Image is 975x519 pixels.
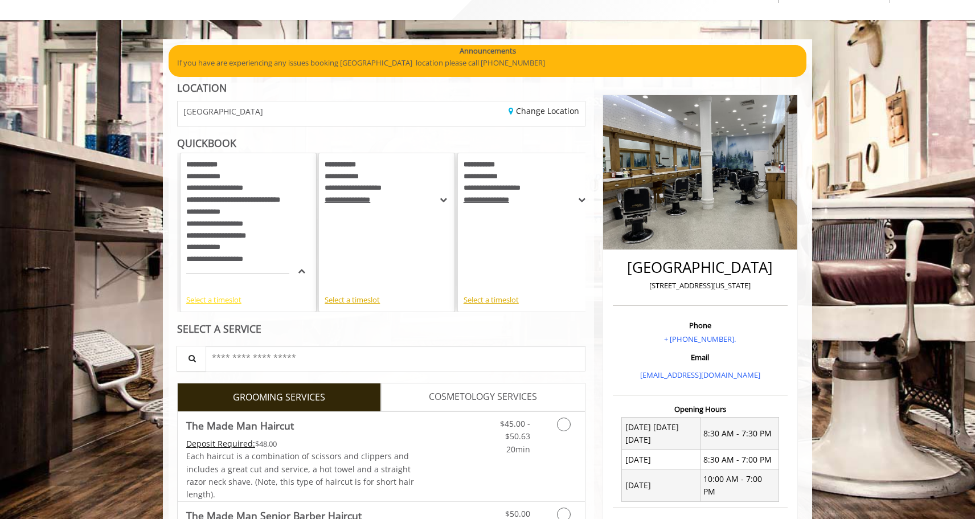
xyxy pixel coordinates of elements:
b: The Made Man Haircut [186,418,294,434]
a: + [PHONE_NUMBER]. [664,334,736,344]
button: Service Search [177,346,206,371]
span: COSMETOLOGY SERVICES [429,390,537,404]
p: [STREET_ADDRESS][US_STATE] [616,280,785,292]
td: 10:00 AM - 7:00 PM [700,469,779,502]
a: [EMAIL_ADDRESS][DOMAIN_NAME] [640,370,760,380]
h2: [GEOGRAPHIC_DATA] [616,259,785,276]
p: If you have are experiencing any issues booking [GEOGRAPHIC_DATA] location please call [PHONE_NUM... [177,57,798,69]
h3: Phone [616,321,785,329]
div: Select a timeslot [325,294,449,306]
div: $48.00 [186,438,415,450]
div: SELECT A SERVICE [177,324,585,334]
span: This service needs some Advance to be paid before we block your appointment [186,438,255,449]
b: Announcements [460,45,516,57]
span: 20min [506,444,530,455]
span: $45.00 - $50.63 [500,418,530,442]
td: [DATE] [622,450,700,469]
h3: Email [616,353,785,361]
b: LOCATION [177,81,227,95]
div: Select a timeslot [464,294,588,306]
div: Select a timeslot [186,294,310,306]
td: [DATE] [DATE] [DATE] [622,418,700,450]
span: GROOMING SERVICES [233,390,325,405]
span: [GEOGRAPHIC_DATA] [183,107,263,116]
span: $50.00 [505,508,530,519]
span: Each haircut is a combination of scissors and clippers and includes a great cut and service, a ho... [186,451,414,500]
a: Change Location [509,105,579,116]
td: 8:30 AM - 7:30 PM [700,418,779,450]
b: QUICKBOOK [177,136,236,150]
h3: Opening Hours [613,405,788,413]
td: [DATE] [622,469,700,502]
td: 8:30 AM - 7:00 PM [700,450,779,469]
